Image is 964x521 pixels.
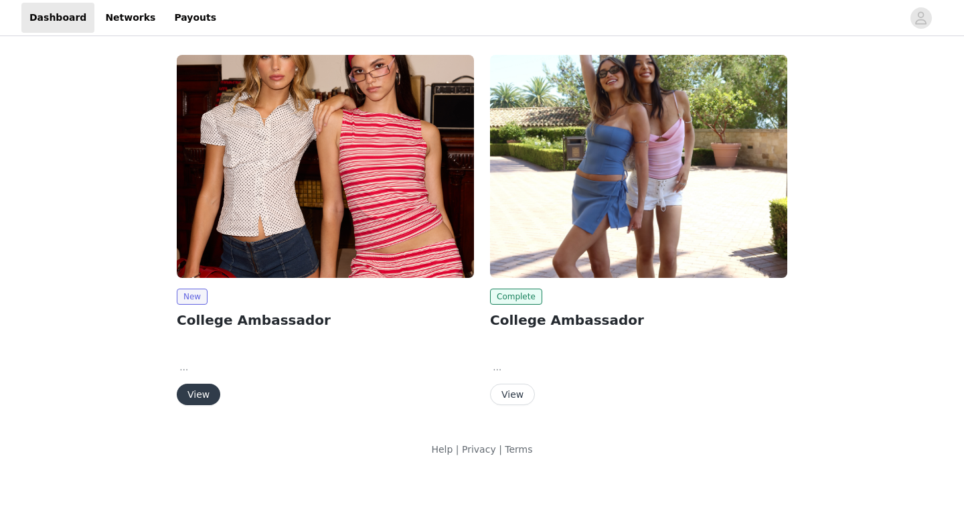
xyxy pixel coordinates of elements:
span: | [456,444,459,455]
span: | [499,444,502,455]
a: Help [431,444,453,455]
a: View [177,390,220,400]
img: Edikted [177,55,474,278]
a: View [490,390,535,400]
div: avatar [914,7,927,29]
a: Privacy [462,444,496,455]
h2: College Ambassador [177,310,474,330]
a: Terms [505,444,532,455]
h2: College Ambassador [490,310,787,330]
button: View [177,384,220,405]
span: New [177,289,208,305]
span: Complete [490,289,542,305]
a: Networks [97,3,163,33]
a: Payouts [166,3,224,33]
img: Edikted [490,55,787,278]
button: View [490,384,535,405]
a: Dashboard [21,3,94,33]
